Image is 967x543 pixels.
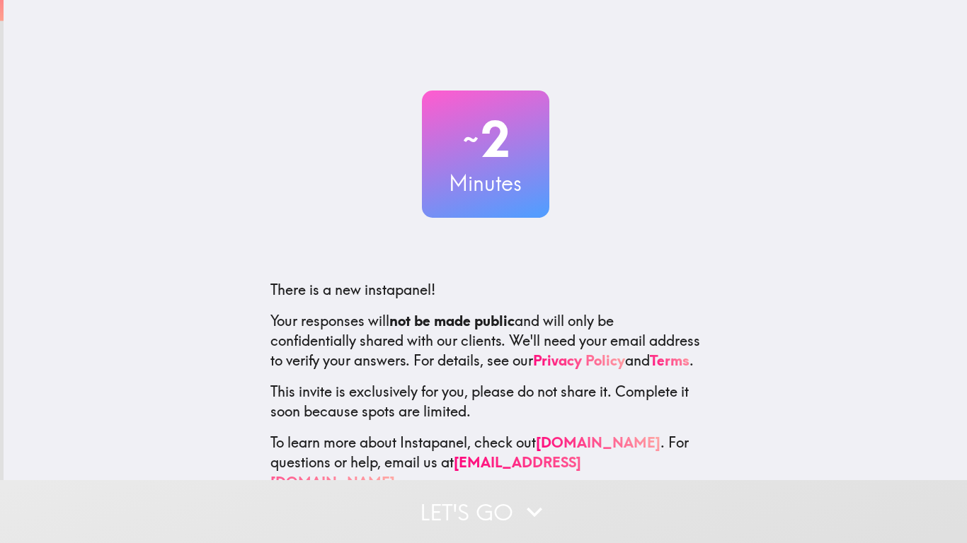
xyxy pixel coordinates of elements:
a: Privacy Policy [533,351,625,369]
span: There is a new instapanel! [270,281,435,298]
b: not be made public [389,312,515,329]
p: Your responses will and will only be confidentially shared with our clients. We'll need your emai... [270,311,701,370]
p: To learn more about Instapanel, check out . For questions or help, email us at . [270,433,701,492]
a: [DOMAIN_NAME] [536,433,660,451]
p: This invite is exclusively for you, please do not share it. Complete it soon because spots are li... [270,382,701,421]
h3: Minutes [422,168,549,198]
span: ~ [461,118,481,160]
a: Terms [650,351,690,369]
h2: 2 [422,110,549,168]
